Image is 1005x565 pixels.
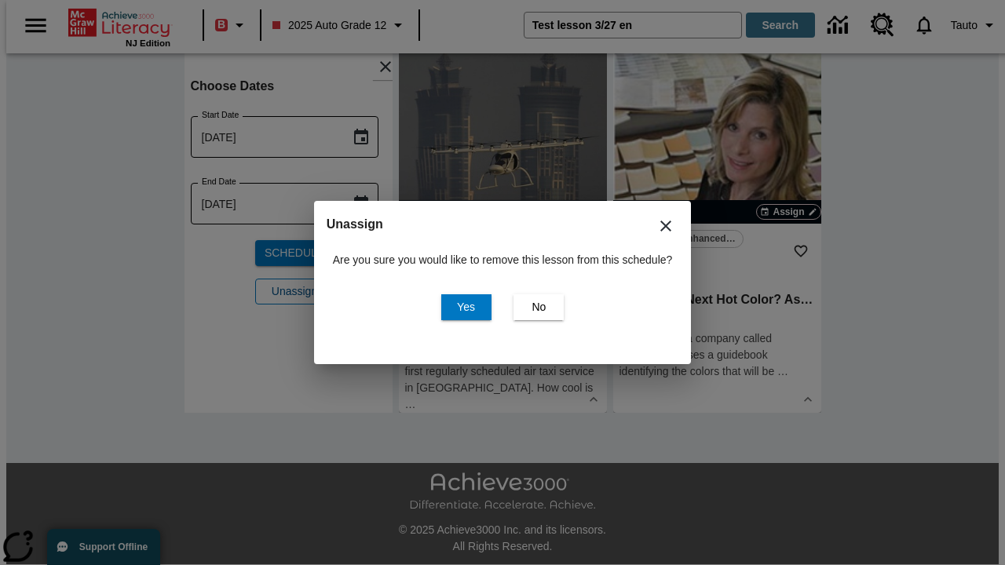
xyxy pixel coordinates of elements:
[457,299,475,315] span: Yes
[532,299,546,315] span: No
[647,207,685,245] button: Close
[327,213,679,235] h2: Unassign
[513,294,564,320] button: No
[441,294,492,320] button: Yes
[333,252,673,268] p: Are you sure you would like to remove this lesson from this schedule?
